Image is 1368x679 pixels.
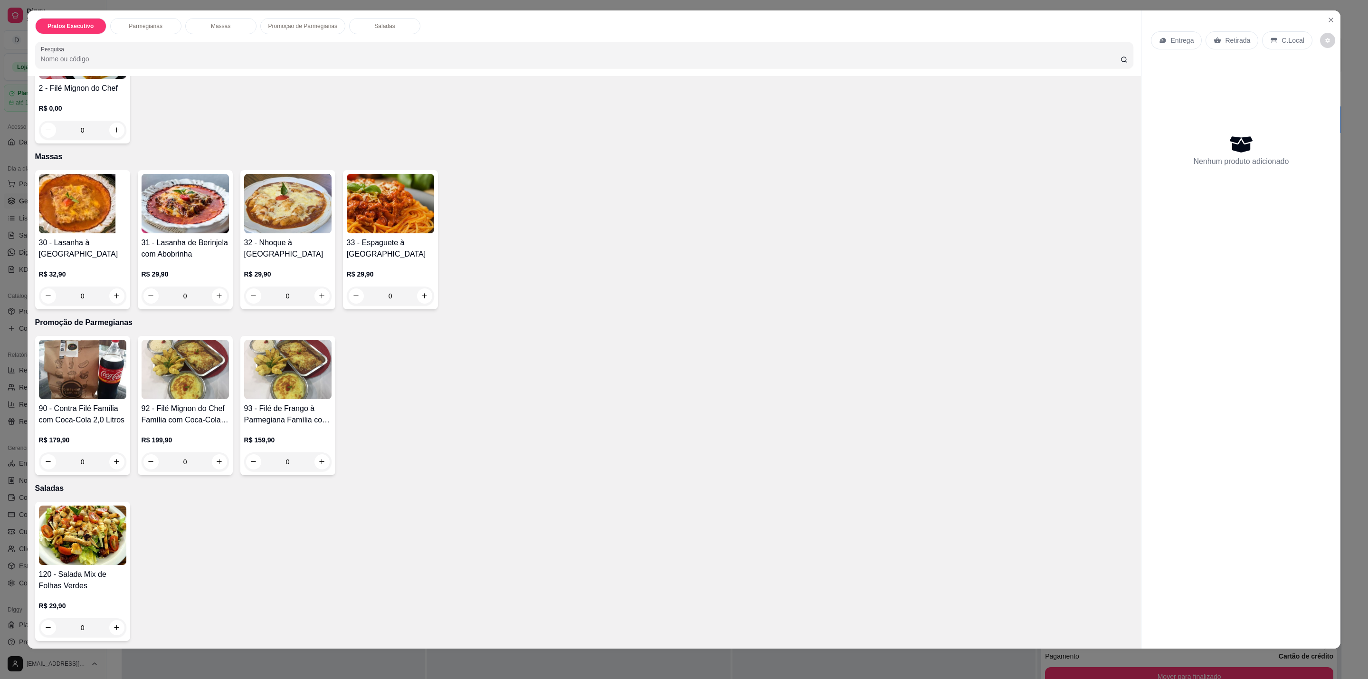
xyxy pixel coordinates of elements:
[1170,36,1194,45] p: Entrega
[1225,36,1250,45] p: Retirada
[39,237,126,260] h4: 30 - Lasanha à [GEOGRAPHIC_DATA]
[244,340,332,399] img: product-image
[39,83,126,94] h4: 2 - Filé Mignon do Chef
[35,483,1134,494] p: Saladas
[39,403,126,426] h4: 90 - Contra Filé Família com Coca-Cola 2,0 Litros
[1193,156,1289,167] p: Nenhum produto adicionado
[142,174,229,233] img: product-image
[47,22,94,30] p: Pratos Executivo
[244,269,332,279] p: R$ 29,90
[41,45,67,53] label: Pesquisa
[244,237,332,260] h4: 32 - Nhoque à [GEOGRAPHIC_DATA]
[41,54,1121,64] input: Pesquisa
[347,237,434,260] h4: 33 - Espaguete à [GEOGRAPHIC_DATA]
[39,174,126,233] img: product-image
[39,104,126,113] p: R$ 0,00
[35,317,1134,328] p: Promoção de Parmegianas
[39,435,126,445] p: R$ 179,90
[39,269,126,279] p: R$ 32,90
[39,569,126,592] h4: 120 - Salada Mix de Folhas Verdes
[129,22,162,30] p: Parmegianas
[142,403,229,426] h4: 92 - Filé Mignon do Chef Família com Coca-Cola 2,0 Litros
[1323,12,1339,28] button: Close
[1282,36,1304,45] p: C.Local
[142,435,229,445] p: R$ 199,90
[211,22,230,30] p: Massas
[347,174,434,233] img: product-image
[39,340,126,399] img: product-image
[35,151,1134,163] p: Massas
[142,237,229,260] h4: 31 - Lasanha de Berinjela com Abobrinha
[244,174,332,233] img: product-image
[244,435,332,445] p: R$ 159,90
[268,22,337,30] p: Promoção de Parmegianas
[142,340,229,399] img: product-image
[39,506,126,565] img: product-image
[142,269,229,279] p: R$ 29,90
[39,601,126,611] p: R$ 29,90
[347,269,434,279] p: R$ 29,90
[1320,33,1335,48] button: decrease-product-quantity
[244,403,332,426] h4: 93 - Filé de Frango à Parmegiana Família com Coca-Cola 2,0 Litros
[374,22,395,30] p: Saladas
